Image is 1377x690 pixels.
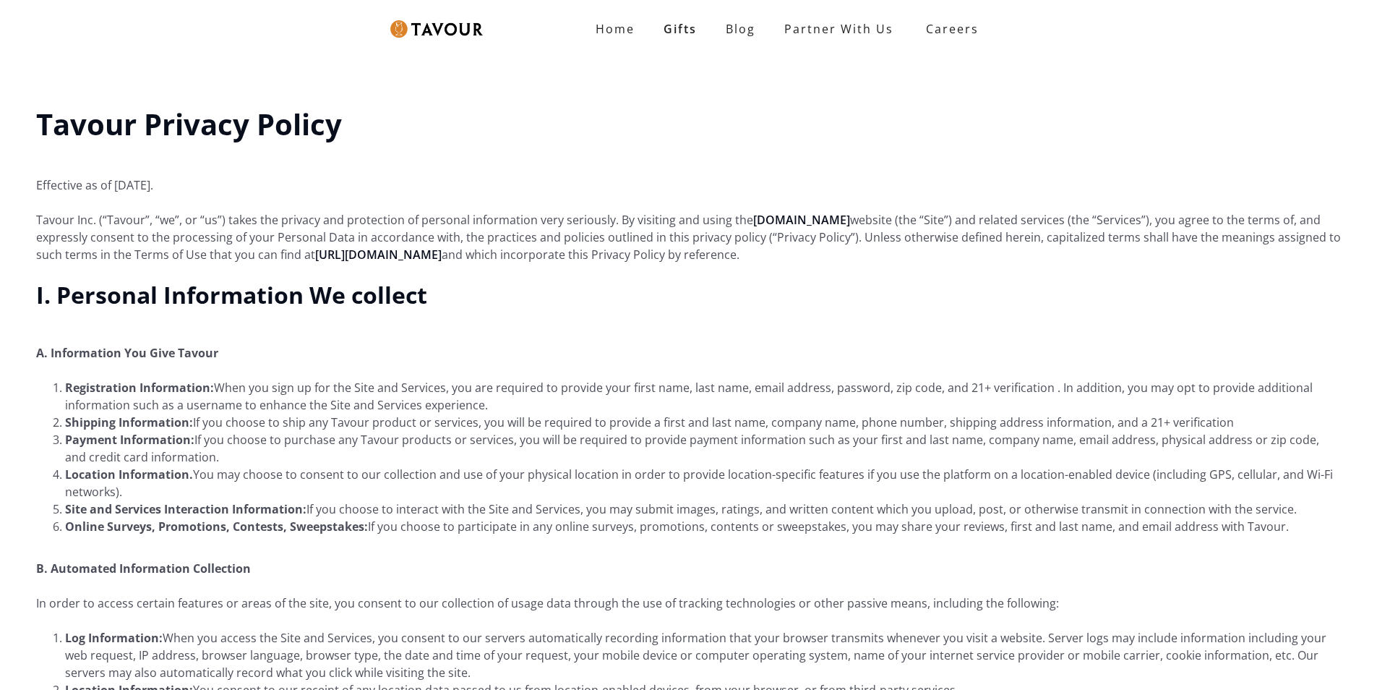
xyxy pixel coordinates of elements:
li: When you access the Site and Services, you consent to our servers automatically recording informa... [65,629,1341,681]
li: You may choose to consent to our collection and use of your physical location in order to provide... [65,466,1341,501]
strong: Home [596,21,635,37]
a: [URL][DOMAIN_NAME] [315,247,442,263]
strong: Tavour Privacy Policy [36,104,342,144]
li: When you sign up for the Site and Services, you are required to provide your first name, last nam... [65,379,1341,414]
a: [DOMAIN_NAME] [753,212,850,228]
strong: Registration Information: [65,380,214,396]
strong: Location Information. [65,467,193,482]
p: In order to access certain features or areas of the site, you consent to our collection of usage ... [36,595,1341,612]
a: Home [581,14,649,43]
a: Gifts [649,14,711,43]
strong: Payment Information: [65,432,194,448]
li: If you choose to participate in any online surveys, promotions, contents or sweepstakes, you may ... [65,518,1341,535]
strong: Site and Services Interaction Information: [65,501,306,517]
p: Tavour Inc. (“Tavour”, “we”, or “us”) takes the privacy and protection of personal information ve... [36,211,1341,263]
li: If you choose to ship any Tavour product or services, you will be required to provide a first and... [65,414,1341,431]
p: Effective as of [DATE]. [36,159,1341,194]
li: If you choose to interact with the Site and Services, you may submit images, ratings, and written... [65,501,1341,518]
strong: Careers [926,14,979,43]
strong: A. Information You Give Tavour [36,345,218,361]
li: If you choose to purchase any Tavour products or services, you will be required to provide paymen... [65,431,1341,466]
a: Careers [908,9,990,49]
strong: B. Automated Information Collection [36,561,251,576]
a: Blog [711,14,770,43]
strong: I. Personal Information We collect [36,279,427,310]
strong: Log Information: [65,630,163,646]
strong: Online Surveys, Promotions, Contests, Sweepstakes: [65,519,368,534]
a: Partner With Us [770,14,908,43]
strong: Shipping Information: [65,414,193,430]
